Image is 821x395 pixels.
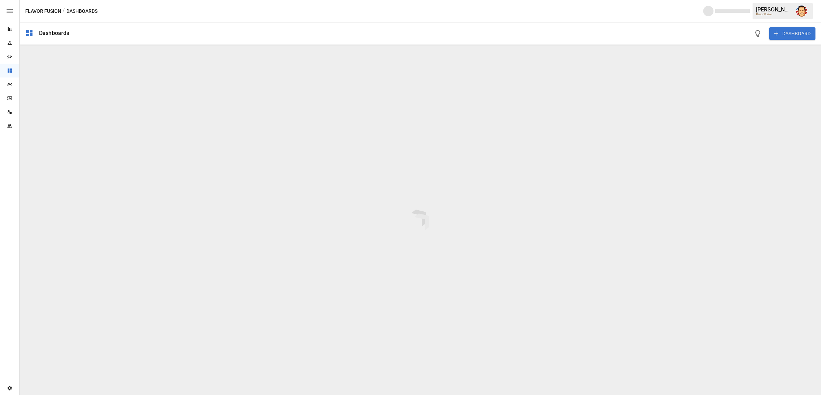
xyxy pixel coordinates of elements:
[39,30,69,36] div: Dashboards
[411,210,429,230] img: drivepoint-animation.ef608ccb.svg
[63,7,65,16] div: /
[25,7,61,16] button: Flavor Fusion
[796,6,807,17] img: Austin Gardner-Smith
[756,13,792,16] div: Flavor Fusion
[769,27,815,40] button: DASHBOARD
[792,1,811,21] button: Austin Gardner-Smith
[756,6,792,13] div: [PERSON_NAME]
